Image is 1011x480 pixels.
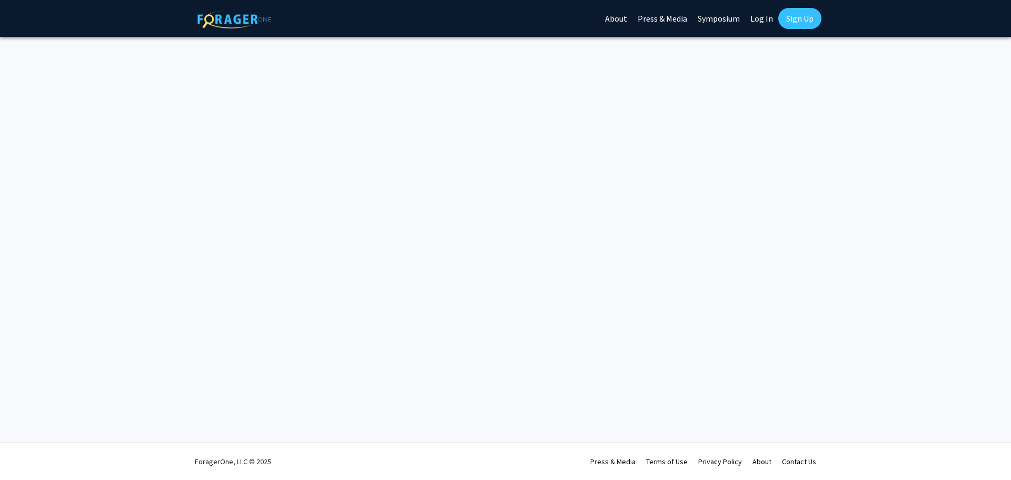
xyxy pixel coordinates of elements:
div: ForagerOne, LLC © 2025 [195,443,271,480]
a: Press & Media [590,457,636,466]
a: Contact Us [782,457,816,466]
a: Sign Up [778,8,821,29]
a: Privacy Policy [698,457,742,466]
a: Terms of Use [646,457,688,466]
img: ForagerOne Logo [197,10,271,28]
a: About [752,457,771,466]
